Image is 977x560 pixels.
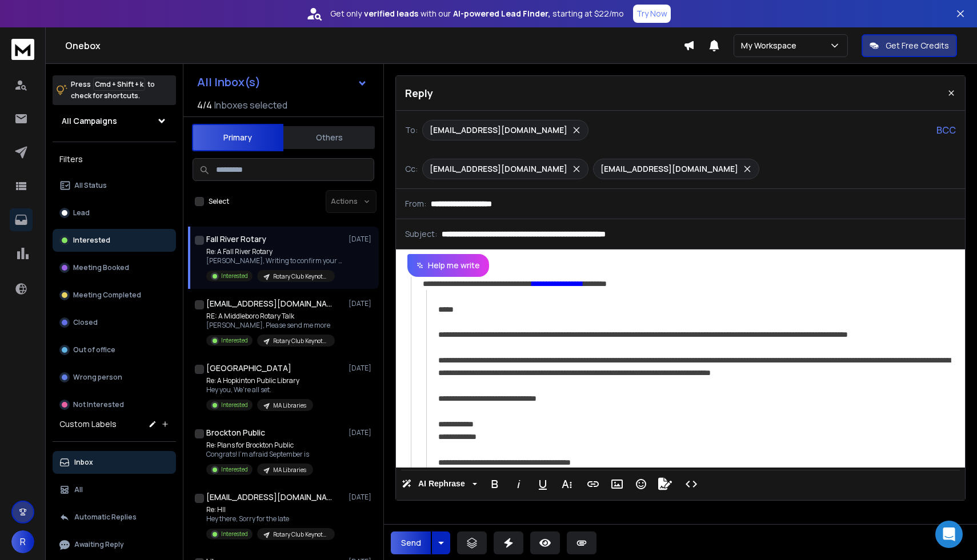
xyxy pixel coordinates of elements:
p: [DATE] [349,493,374,502]
img: logo [11,39,34,60]
p: Interested [221,272,248,280]
h3: Filters [53,151,176,167]
p: Try Now [636,8,667,19]
p: Get Free Credits [886,40,949,51]
p: Rotary Club Keynotes [273,337,328,345]
p: Inbox [74,458,93,467]
p: Rotary Club Keynotes [273,272,328,281]
p: Press to check for shortcuts. [71,79,155,102]
button: R [11,530,34,553]
p: Meeting Booked [73,263,129,272]
p: All Status [74,181,107,190]
span: AI Rephrase [416,479,467,489]
p: Hey you, We're all set. [206,385,313,394]
p: Interested [221,530,248,538]
p: Meeting Completed [73,291,141,300]
button: All Campaigns [53,110,176,132]
button: More Text [556,473,578,495]
p: From: [405,198,426,210]
h1: Onebox [65,39,683,53]
button: Signature [654,473,676,495]
button: Try Now [633,5,671,23]
button: Bold (⌘B) [484,473,506,495]
button: AI Rephrase [399,473,479,495]
p: To: [405,124,418,136]
button: Get Free Credits [862,34,957,57]
p: [DATE] [349,299,374,308]
p: Out of office [73,345,115,354]
h1: Fall River Rotary [206,233,266,245]
p: Closed [73,318,98,327]
h1: All Campaigns [62,115,117,127]
p: Not Interested [73,400,124,409]
h1: Brockton Public [206,427,265,438]
p: [PERSON_NAME], Writing to confirm your attendance [206,256,343,265]
p: Interested [221,401,248,409]
button: Lead [53,202,176,224]
p: [PERSON_NAME], Please send me more [206,321,335,330]
p: Get only with our starting at $22/mo [330,8,624,19]
p: Interested [221,465,248,474]
button: Insert Link (⌘K) [582,473,604,495]
button: Automatic Replies [53,506,176,529]
button: Awaiting Reply [53,533,176,556]
p: [DATE] [349,235,374,244]
strong: verified leads [364,8,418,19]
p: Re: HII [206,505,335,514]
button: Inbox [53,451,176,474]
button: Primary [192,124,283,151]
button: Meeting Completed [53,284,176,307]
h1: All Inbox(s) [197,76,261,88]
button: All [53,478,176,501]
button: Others [283,125,375,150]
p: [DATE] [349,428,374,437]
p: Re: A Hopkinton Public Library [206,376,313,385]
p: MA Libraries [273,466,306,474]
button: All Inbox(s) [188,71,377,94]
p: Lead [73,208,90,217]
p: Reply [405,85,433,101]
p: Subject: [405,228,437,240]
p: My Workspace [741,40,801,51]
span: 4 / 4 [197,98,212,112]
button: Out of office [53,339,176,361]
p: MA Libraries [273,401,306,410]
h3: Inboxes selected [214,98,287,112]
button: Interested [53,229,176,252]
p: Awaiting Reply [74,540,124,549]
p: [EMAIL_ADDRESS][DOMAIN_NAME] [430,163,567,175]
p: Re: Plans for Brockton Public [206,441,313,450]
button: Wrong person [53,366,176,389]
button: Send [391,531,431,554]
p: [EMAIL_ADDRESS][DOMAIN_NAME] [430,124,567,136]
button: Code View [680,473,702,495]
p: RE: A Middleboro Rotary Talk [206,312,335,321]
p: All [74,485,83,494]
p: Cc: [405,163,418,175]
h1: [EMAIL_ADDRESS][DOMAIN_NAME] [206,298,332,309]
strong: AI-powered Lead Finder, [453,8,550,19]
button: Not Interested [53,393,176,416]
p: Interested [221,336,248,345]
button: Underline (⌘U) [532,473,554,495]
p: Re: A Fall River Rotary [206,247,343,256]
p: Rotary Club Keynotes [273,530,328,539]
h1: [GEOGRAPHIC_DATA] [206,362,291,374]
button: Closed [53,311,176,334]
button: Meeting Booked [53,256,176,279]
button: Italic (⌘I) [508,473,530,495]
p: Congrats! I'm afraid September is [206,450,313,459]
p: Interested [73,236,110,245]
div: Open Intercom Messenger [935,521,963,548]
button: Insert Image (⌘P) [606,473,628,495]
p: [DATE] [349,364,374,373]
p: Wrong person [73,373,122,382]
button: Help me write [407,254,489,277]
label: Select [209,197,229,206]
p: Automatic Replies [74,513,137,522]
h1: [EMAIL_ADDRESS][DOMAIN_NAME] [206,491,332,503]
p: Hey there, Sorry for the late [206,514,335,523]
span: Cmd + Shift + k [93,78,145,91]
